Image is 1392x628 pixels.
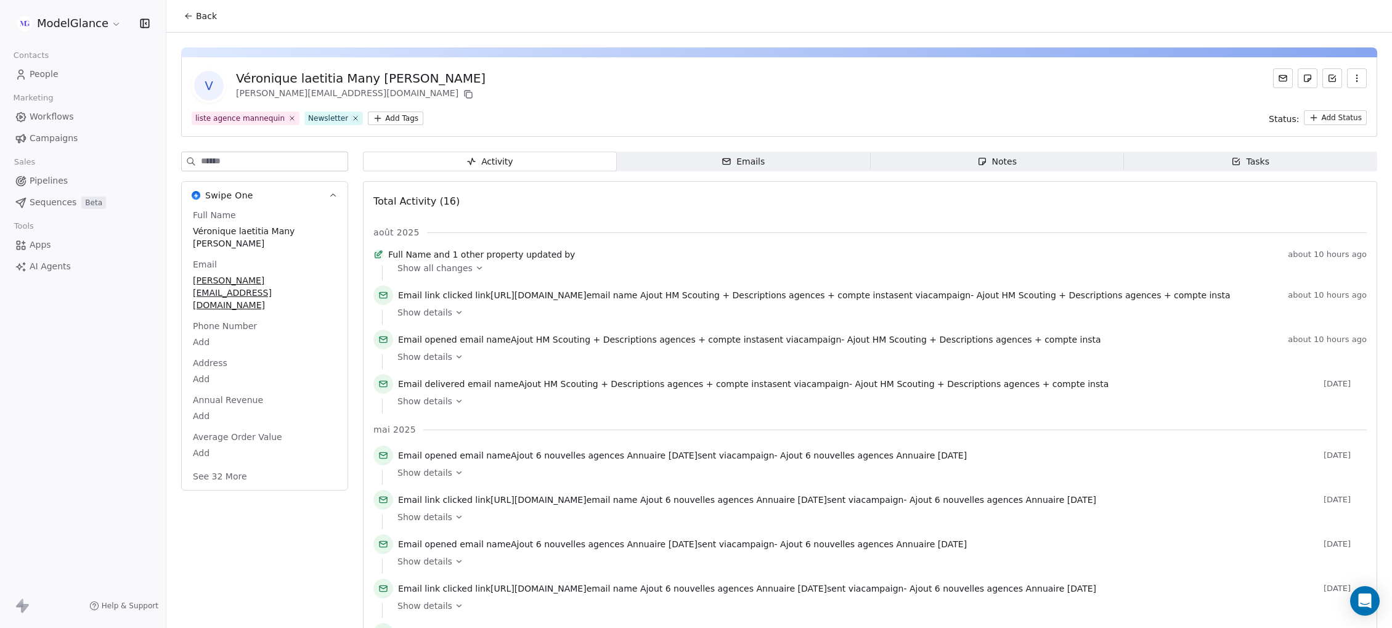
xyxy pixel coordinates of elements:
a: Show details [397,395,1358,407]
a: Show all changes [397,262,1358,274]
button: Add Tags [368,112,423,125]
img: Group%2011.png [17,16,32,31]
span: People [30,68,59,81]
span: email name sent via campaign - [398,333,1101,346]
span: Marketing [8,89,59,107]
span: Add [193,373,336,385]
span: Beta [81,197,106,209]
span: Tools [9,217,39,235]
span: Email opened [398,451,457,460]
span: Email link clicked [398,495,473,505]
span: Show details [397,351,452,363]
span: Total Activity (16) [373,195,460,207]
span: Show details [397,467,452,479]
span: Ajout 6 nouvelles agences Annuaire [DATE] [780,539,967,549]
span: link email name sent via campaign - [398,582,1096,595]
span: Show details [397,306,452,319]
button: Back [176,5,224,27]
span: Show details [397,600,452,612]
span: Ajout 6 nouvelles agences Annuaire [DATE] [640,495,827,505]
div: Open Intercom Messenger [1350,586,1380,616]
span: ModelGlance [37,15,108,31]
button: See 32 More [185,465,254,487]
span: email name sent via campaign - [398,378,1109,390]
span: Email delivered [398,379,465,389]
span: link email name sent via campaign - [398,289,1231,301]
div: Véronique laetitia Many [PERSON_NAME] [236,70,486,87]
span: Ajout 6 nouvelles agences Annuaire [DATE] [640,584,827,593]
a: Campaigns [10,128,156,149]
span: [DATE] [1324,451,1367,460]
span: Email opened [398,335,457,345]
span: about 10 hours ago [1288,290,1367,300]
span: V [194,71,224,100]
span: Ajout HM Scouting + Descriptions agences + compte insta [519,379,773,389]
span: Add [193,336,336,348]
span: mai 2025 [373,423,416,436]
span: Email link clicked [398,584,473,593]
span: Status: [1269,113,1299,125]
span: Ajout HM Scouting + Descriptions agences + compte insta [640,290,894,300]
span: [DATE] [1324,539,1367,549]
span: Ajout 6 nouvelles agences Annuaire [DATE] [910,584,1096,593]
a: Show details [397,351,1358,363]
a: SequencesBeta [10,192,156,213]
div: Tasks [1231,155,1269,168]
span: by [564,248,575,261]
div: liste agence mannequin [195,113,285,124]
span: [PERSON_NAME][EMAIL_ADDRESS][DOMAIN_NAME] [193,274,336,311]
span: Add [193,410,336,422]
span: Email [190,258,219,271]
div: Notes [977,155,1017,168]
span: email name sent via campaign - [398,538,967,550]
span: link email name sent via campaign - [398,494,1096,506]
span: [URL][DOMAIN_NAME] [490,495,587,505]
span: about 10 hours ago [1288,250,1367,259]
a: Show details [397,467,1358,479]
span: Annual Revenue [190,394,266,406]
span: email name sent via campaign - [398,449,967,462]
a: Show details [397,600,1358,612]
button: ModelGlance [15,13,124,34]
a: Pipelines [10,171,156,191]
a: Workflows [10,107,156,127]
span: Back [196,10,217,22]
span: Véronique laetitia Many [PERSON_NAME] [193,225,336,250]
span: Email link clicked [398,290,473,300]
span: Sales [9,153,41,171]
span: Pipelines [30,174,68,187]
span: Add [193,447,336,459]
span: Ajout 6 nouvelles agences Annuaire [DATE] [511,539,698,549]
span: Ajout HM Scouting + Descriptions agences + compte insta [511,335,765,345]
span: août 2025 [373,226,420,239]
span: Apps [30,239,51,251]
span: Show details [397,395,452,407]
div: Swipe OneSwipe One [182,209,348,490]
a: Show details [397,306,1358,319]
span: Ajout HM Scouting + Descriptions agences + compte insta [855,379,1109,389]
span: Ajout 6 nouvelles agences Annuaire [DATE] [511,451,698,460]
span: [DATE] [1324,584,1367,593]
span: Show all changes [397,262,473,274]
a: Show details [397,555,1358,568]
span: Phone Number [190,320,259,332]
span: Sequences [30,196,76,209]
span: Help & Support [102,601,158,611]
span: Ajout HM Scouting + Descriptions agences + compte insta [847,335,1101,345]
div: Activity [466,155,513,168]
span: [DATE] [1324,379,1367,389]
a: People [10,64,156,84]
span: [DATE] [1324,495,1367,505]
span: Email opened [398,539,457,549]
span: Address [190,357,230,369]
div: [PERSON_NAME][EMAIL_ADDRESS][DOMAIN_NAME] [236,87,486,102]
div: Emails [722,155,765,168]
span: AI Agents [30,260,71,273]
span: about 10 hours ago [1288,335,1367,345]
span: and 1 other property updated [434,248,563,261]
a: Show details [397,511,1358,523]
span: Average Order Value [190,431,285,443]
span: Workflows [30,110,74,123]
a: AI Agents [10,256,156,277]
span: [URL][DOMAIN_NAME] [490,290,587,300]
